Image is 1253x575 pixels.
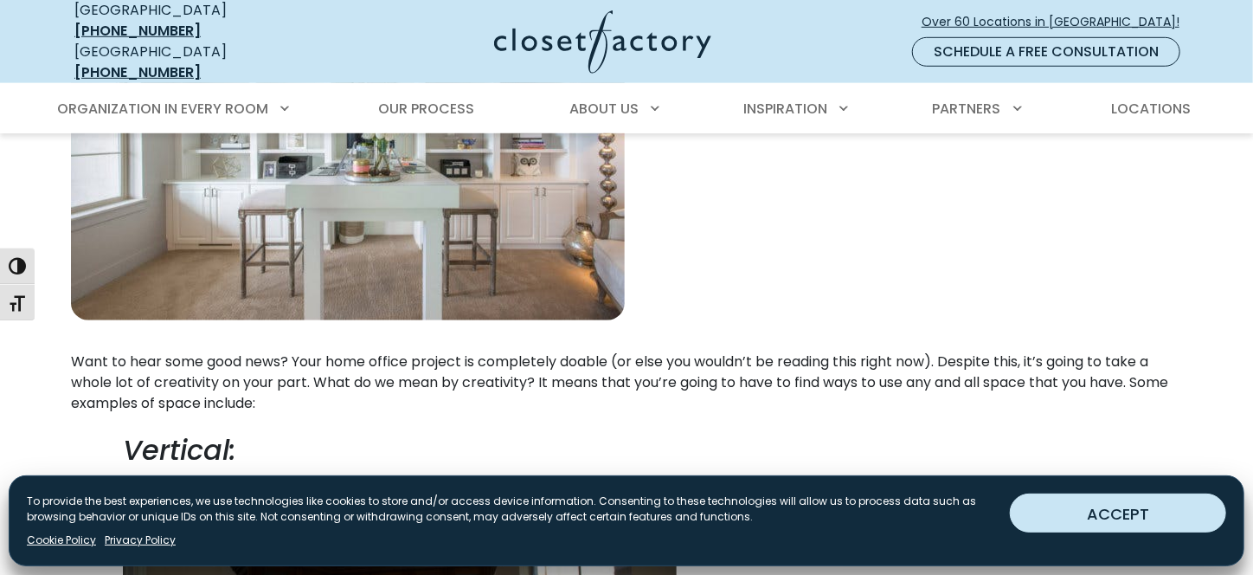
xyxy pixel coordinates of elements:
[921,7,1194,37] a: Over 60 Locations in [GEOGRAPHIC_DATA]!
[105,533,176,548] a: Privacy Policy
[912,37,1180,67] a: Schedule a Free Consultation
[71,352,1182,414] p: Want to hear some good news? Your home office project is completely doable (or else you wouldn’t ...
[71,473,1182,514] p: Add-on shelves to desks are perfect for storing important reference materials and those precious ...
[45,85,1208,133] nav: Primary Menu
[494,10,711,74] img: Closet Factory Logo
[378,99,474,119] span: Our Process
[74,62,201,82] a: [PHONE_NUMBER]
[1111,99,1191,119] span: Locations
[933,99,1001,119] span: Partners
[27,533,96,548] a: Cookie Policy
[123,430,236,469] em: Vertical:
[743,99,827,119] span: Inspiration
[1010,494,1226,533] button: ACCEPT
[922,13,1193,31] span: Over 60 Locations in [GEOGRAPHIC_DATA]!
[74,42,325,83] div: [GEOGRAPHIC_DATA]
[27,494,996,525] p: To provide the best experiences, we use technologies like cookies to store and/or access device i...
[74,21,201,41] a: [PHONE_NUMBER]
[57,99,268,119] span: Organization in Every Room
[569,99,639,119] span: About Us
